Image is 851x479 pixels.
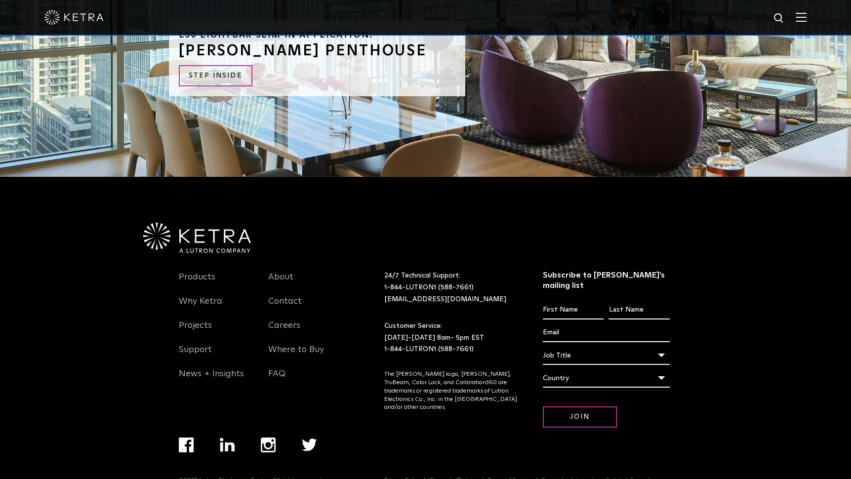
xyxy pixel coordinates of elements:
a: 1-844-LUTRON1 (588-7661) [384,346,474,353]
a: Contact [268,296,302,319]
a: News + Insights [179,368,244,391]
a: Why Ketra [179,296,222,319]
h3: Subscribe to [PERSON_NAME]’s mailing list [543,270,670,291]
a: Products [179,272,215,294]
img: search icon [773,12,785,25]
img: linkedin [220,438,235,452]
div: Navigation Menu [268,270,343,391]
img: Ketra-aLutronCo_White_RGB [143,223,251,253]
img: facebook [179,438,194,452]
img: ketra-logo-2019-white [44,10,104,25]
div: Navigation Menu [179,438,343,477]
a: Careers [268,320,300,343]
img: twitter [302,439,317,451]
a: FAQ [268,368,285,391]
input: Last Name [608,301,669,319]
div: Country [543,369,670,388]
a: Where to Buy [268,344,324,367]
a: Projects [179,320,212,343]
div: Navigation Menu [179,270,254,391]
a: STEP INSIDE [179,65,252,86]
input: Email [543,323,670,342]
img: Hamburger%20Nav.svg [796,12,807,22]
p: The [PERSON_NAME] logo, [PERSON_NAME], TruBeam, Color Lock, and Calibration360 are trademarks or ... [384,370,518,412]
img: instagram [261,438,276,452]
h3: [PERSON_NAME] PENTHOUSE [179,43,455,58]
input: Join [543,406,617,428]
a: 1-844-LUTRON1 (588-7661) [384,284,474,291]
p: Customer Service: [DATE]-[DATE] 8am- 5pm EST [384,320,518,356]
a: Support [179,344,212,367]
input: First Name [543,301,604,319]
a: [EMAIL_ADDRESS][DOMAIN_NAME] [384,296,506,303]
div: Job Title [543,346,670,365]
a: About [268,272,293,294]
p: 24/7 Technical Support: [384,270,518,305]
